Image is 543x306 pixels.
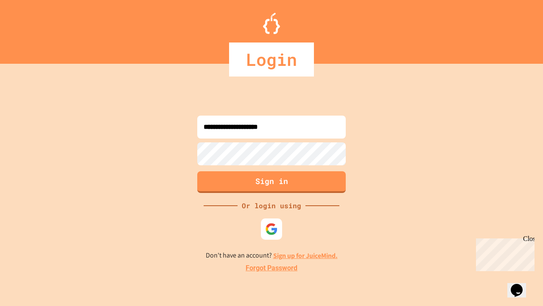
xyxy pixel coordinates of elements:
button: Sign in [197,171,346,193]
img: Logo.svg [263,13,280,34]
div: Or login using [238,201,305,211]
div: Login [229,42,314,76]
div: Chat with us now!Close [3,3,59,54]
iframe: chat widget [473,235,535,271]
a: Forgot Password [246,263,297,273]
iframe: chat widget [507,272,535,297]
p: Don't have an account? [206,250,338,261]
a: Sign up for JuiceMind. [273,251,338,260]
img: google-icon.svg [265,223,278,235]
